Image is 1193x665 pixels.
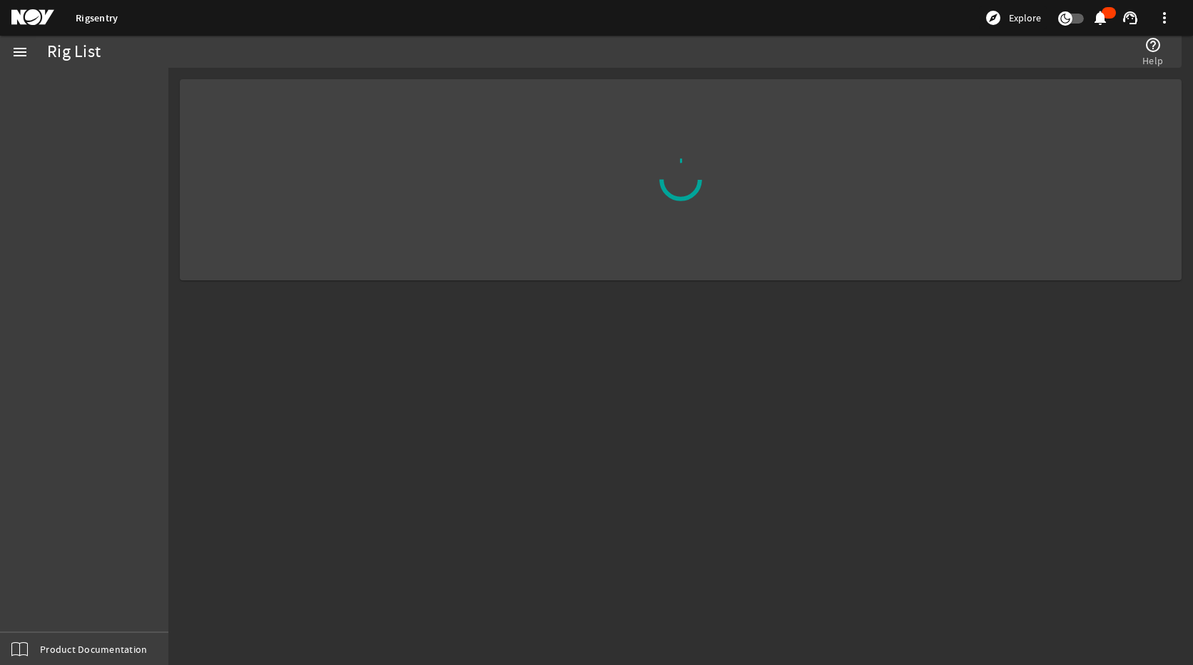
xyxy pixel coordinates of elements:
span: Product Documentation [40,642,147,656]
button: Explore [979,6,1047,29]
mat-icon: explore [985,9,1002,26]
mat-icon: support_agent [1122,9,1139,26]
button: more_vert [1147,1,1182,35]
span: Explore [1009,11,1041,25]
a: Rigsentry [76,11,118,25]
span: Help [1142,54,1163,68]
mat-icon: help_outline [1144,36,1162,54]
mat-icon: menu [11,44,29,61]
mat-icon: notifications [1092,9,1109,26]
div: Rig List [47,45,101,59]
